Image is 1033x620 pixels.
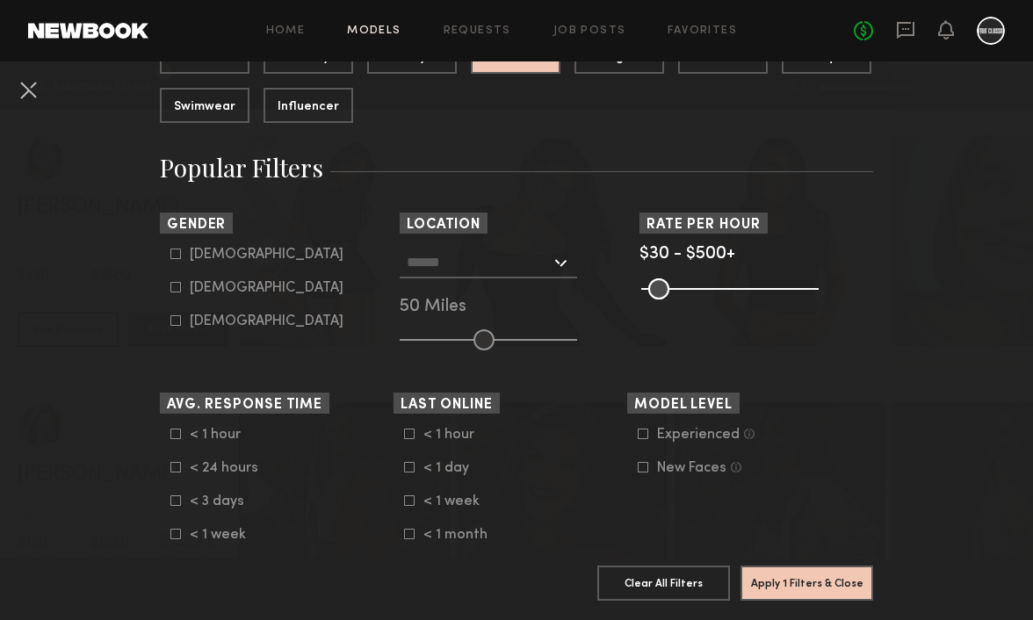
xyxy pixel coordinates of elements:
[740,566,873,601] button: Apply 1 Filters & Close
[553,25,626,37] a: Job Posts
[14,76,42,107] common-close-button: Cancel
[266,25,306,37] a: Home
[264,88,353,123] button: Influencer
[167,399,322,412] span: Avg. Response Time
[347,25,401,37] a: Models
[400,299,633,315] div: 50 Miles
[657,463,726,473] div: New Faces
[190,283,343,293] div: [DEMOGRAPHIC_DATA]
[160,151,873,184] h3: Popular Filters
[444,25,511,37] a: Requests
[14,76,42,104] button: Cancel
[639,246,735,263] span: $30 - $500+
[160,88,249,123] button: Swimwear
[657,429,740,440] div: Experienced
[190,496,258,507] div: < 3 days
[407,219,480,232] span: Location
[668,25,737,37] a: Favorites
[190,249,343,260] div: [DEMOGRAPHIC_DATA]
[423,496,492,507] div: < 1 week
[167,219,226,232] span: Gender
[190,316,343,327] div: [DEMOGRAPHIC_DATA]
[423,463,492,473] div: < 1 day
[634,399,733,412] span: Model Level
[401,399,493,412] span: Last Online
[190,429,258,440] div: < 1 hour
[423,429,492,440] div: < 1 hour
[423,530,492,540] div: < 1 month
[190,463,258,473] div: < 24 hours
[190,530,258,540] div: < 1 week
[597,566,730,601] button: Clear All Filters
[647,219,761,232] span: Rate per Hour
